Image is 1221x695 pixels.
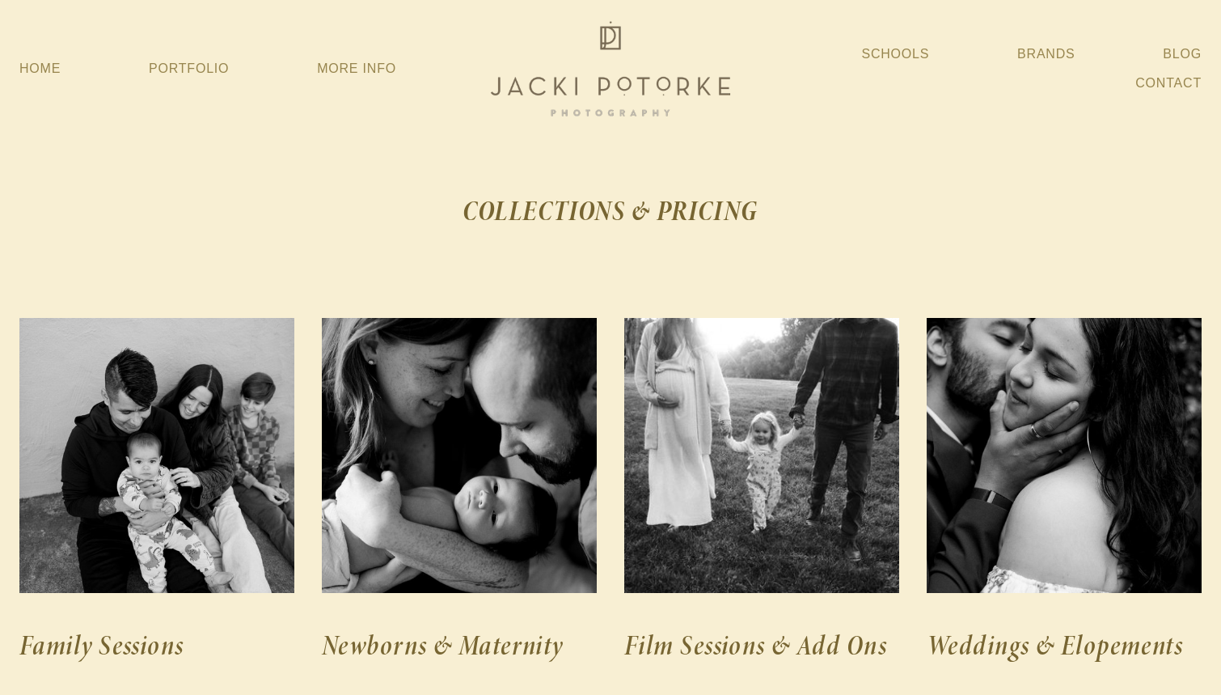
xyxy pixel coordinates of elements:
strong: COLLECTIONS & PRICING [463,192,758,230]
img: Jacki Potorke Sacramento Family Photographer [481,17,740,121]
a: Contact [1135,69,1202,98]
h2: Newborns & Maternity [322,621,597,670]
a: Blog [1163,40,1202,69]
h2: Family Sessions [19,621,294,670]
a: Brands [1017,40,1075,69]
a: Home [19,54,61,83]
h2: Film Sessions & Add Ons [624,621,899,670]
a: Schools [861,40,929,69]
h2: Weddings & Elopements [927,621,1202,670]
a: More Info [317,54,396,83]
a: Portfolio [149,61,229,75]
